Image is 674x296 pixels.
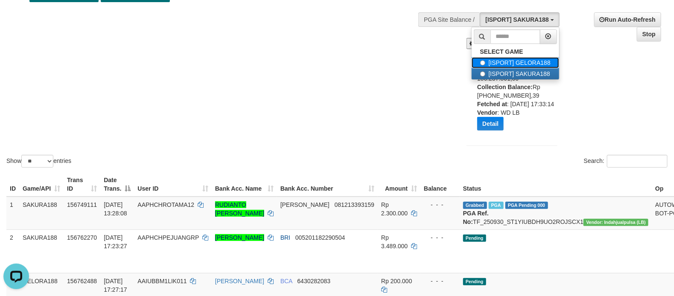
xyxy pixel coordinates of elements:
[19,197,64,230] td: SAKURA188
[424,200,456,209] div: - - -
[463,278,486,285] span: Pending
[100,172,134,197] th: Date Trans.: activate to sort column descending
[104,278,127,293] span: [DATE] 17:27:17
[67,201,97,208] span: 156749111
[424,277,456,285] div: - - -
[215,201,264,217] a: RUDIANTO [PERSON_NAME]
[505,202,548,209] span: PGA Pending
[64,172,100,197] th: Trans ID: activate to sort column ascending
[215,278,264,284] a: [PERSON_NAME]
[280,201,330,208] span: [PERSON_NAME]
[472,68,559,79] label: [ISPORT] SAKURA188
[463,235,486,242] span: Pending
[6,155,71,168] label: Show entries
[378,172,420,197] th: Amount: activate to sort column ascending
[335,201,374,208] span: Copy 081213393159 to clipboard
[277,172,378,197] th: Bank Acc. Number: activate to sort column ascending
[134,172,211,197] th: User ID: activate to sort column ascending
[298,278,331,284] span: Copy 6430282083 to clipboard
[381,278,412,284] span: Rp 200.000
[104,234,127,250] span: [DATE] 17:23:27
[480,71,486,77] input: [ISPORT] SAKURA188
[637,27,661,41] a: Stop
[6,229,19,273] td: 2
[472,46,559,57] a: SELECT GAME
[418,12,480,27] div: PGA Site Balance /
[381,234,408,250] span: Rp 3.489.000
[280,278,292,284] span: BCA
[21,155,53,168] select: Showentries
[480,12,559,27] button: [ISPORT] SAKURA188
[460,172,652,197] th: Status
[472,57,559,68] label: [ISPORT] GELORA188
[67,278,97,284] span: 156762488
[477,32,564,137] div: Rp 479.754.299,00 Rp 980.770.111,00 Rp 186.237.861,00 Rp [PHONE_NUMBER],39 : [DATE] 17:33:14 : WD LB
[477,109,497,116] b: Vendor
[3,3,29,29] button: Open LiveChat chat widget
[477,117,504,131] button: Detail
[137,201,194,208] span: AAPHCHROTAMA12
[480,60,486,66] input: [ISPORT] GELORA188
[212,172,277,197] th: Bank Acc. Name: activate to sort column ascending
[477,101,507,107] b: Fetched at
[104,201,127,217] span: [DATE] 13:28:08
[381,201,408,217] span: Rp 2.300.000
[485,16,549,23] span: [ISPORT] SAKURA188
[424,233,456,242] div: - - -
[480,48,523,55] b: SELECT GAME
[607,155,668,168] input: Search:
[6,197,19,230] td: 1
[67,234,97,241] span: 156762270
[463,202,487,209] span: Grabbed
[420,172,460,197] th: Balance
[6,172,19,197] th: ID
[215,234,264,241] a: [PERSON_NAME]
[463,210,489,225] b: PGA Ref. No:
[280,234,290,241] span: BRI
[460,197,652,230] td: TF_250930_ST1YIUBDH9UO2ROJSCX1
[584,219,648,226] span: Vendor URL: https://dashboard.q2checkout.com/secure
[137,278,187,284] span: AAIUBBM1LIK011
[477,84,533,90] b: Collection Balance:
[19,229,64,273] td: SAKURA188
[137,234,199,241] span: AAPHCHPEJUANGRP
[594,12,661,27] a: Run Auto-Refresh
[19,172,64,197] th: Game/API: activate to sort column ascending
[295,234,345,241] span: Copy 005201182290504 to clipboard
[584,155,668,168] label: Search:
[489,202,504,209] span: Marked by aquandsa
